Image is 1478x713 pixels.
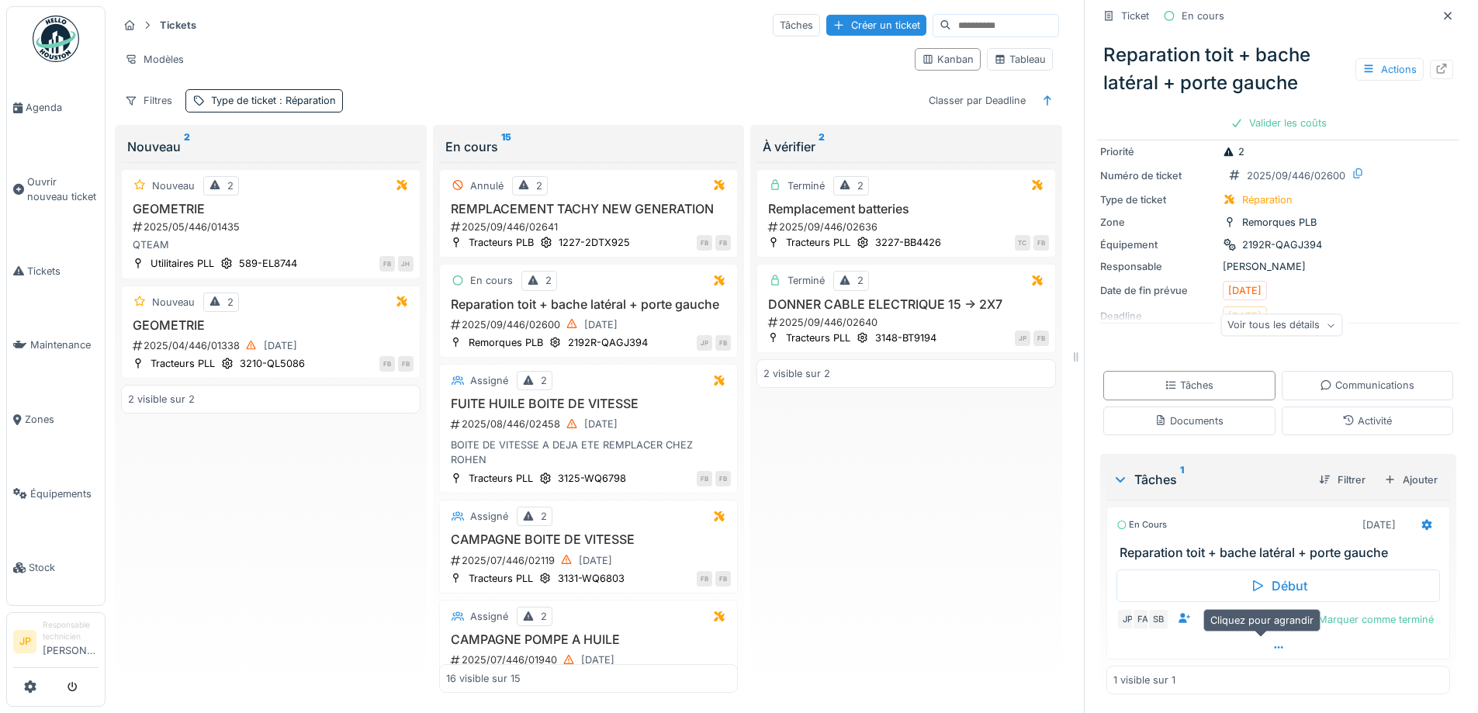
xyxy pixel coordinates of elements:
div: 2 [545,273,552,288]
div: 2025/08/446/02458 [449,414,732,434]
div: 2 [541,373,547,388]
div: FB [715,335,731,351]
h3: CAMPAGNE BOITE DE VITESSE [446,532,732,547]
div: Nouveau [127,137,414,156]
div: Modèles [118,48,191,71]
div: Annulé [470,178,504,193]
div: FB [398,356,414,372]
div: Reparation toit + bache latéral + porte gauche [1097,35,1459,103]
div: Responsable technicien [43,619,99,643]
div: En cours [445,137,732,156]
a: Maintenance [7,308,105,382]
span: : Réparation [276,95,336,106]
div: À vérifier [763,137,1050,156]
div: 2 visible sur 2 [763,366,830,381]
div: Activité [1342,414,1392,428]
sup: 15 [501,137,511,156]
div: 2025/09/446/02600 [449,315,732,334]
div: Type de ticket [1100,192,1217,207]
a: Ouvrir nouveau ticket [7,145,105,234]
h3: GEOMETRIE [128,318,414,333]
div: [DATE] [584,417,618,431]
div: Équipement [1100,237,1217,252]
a: Agenda [7,71,105,145]
div: Priorité [1100,144,1217,159]
h3: Reparation toit + bache latéral + porte gauche [1120,545,1443,560]
div: FB [697,471,712,486]
div: 2 [227,295,234,310]
div: JP [1015,331,1030,346]
div: Tracteurs PLL [469,571,533,586]
sup: 1 [1180,470,1184,489]
div: [DATE] [579,553,612,568]
strong: Tickets [154,18,202,33]
div: Documents [1154,414,1224,428]
div: Responsable [1100,259,1217,274]
div: 2 [541,509,547,524]
h3: FUITE HUILE BOITE DE VITESSE [446,396,732,411]
a: Équipements [7,457,105,531]
div: 2 [857,178,864,193]
div: 3131-WQ6803 [558,571,625,586]
div: 2192R-QAGJ394 [1242,237,1322,252]
span: Maintenance [30,337,99,352]
div: Filtres [118,89,179,112]
div: TC [1015,235,1030,251]
img: Badge_color-CXgf-gQk.svg [33,16,79,62]
div: Nouveau [152,178,195,193]
div: 2 [857,273,864,288]
div: 3210-QL5086 [240,356,305,371]
div: Assigné [470,509,508,524]
h3: REMPLACEMENT TACHY NEW GENERATION [446,202,732,216]
div: 2 [1223,144,1244,159]
div: Filtrer [1313,469,1372,490]
div: En cours [1116,518,1167,531]
div: 2 [541,609,547,624]
div: 16 visible sur 15 [446,670,521,685]
div: Actions [1355,58,1424,81]
span: Agenda [26,100,99,115]
span: Tickets [27,264,99,279]
div: Date de fin prévue [1100,283,1217,298]
div: FB [1033,235,1049,251]
div: 3148-BT9194 [875,331,936,345]
div: [DATE] [264,338,297,353]
div: En cours [1182,9,1224,23]
div: Tracteurs PLB [469,235,534,250]
div: Terminé [787,273,825,288]
div: [DATE] [1228,283,1262,298]
div: Tâches [1113,470,1307,489]
div: FB [697,571,712,587]
div: 2025/09/446/02636 [767,220,1049,234]
h3: Remplacement batteries [763,202,1049,216]
span: Équipements [30,486,99,501]
div: Tracteurs PLL [786,235,850,250]
div: 1 visible sur 1 [1113,673,1175,687]
div: 2025/09/446/02640 [767,315,1049,330]
div: 2192R-QAGJ394 [568,335,648,350]
div: Tableau [994,52,1046,67]
div: 589-EL8744 [239,256,297,271]
div: Classer par Deadline [922,89,1033,112]
li: JP [13,630,36,653]
h3: GEOMETRIE [128,202,414,216]
div: Voir tous les détails [1220,314,1342,337]
div: Tâches [773,14,820,36]
div: FB [1033,331,1049,346]
div: SB [1147,608,1169,630]
a: Zones [7,382,105,457]
div: En cours [470,273,513,288]
div: Assigné [470,609,508,624]
a: Stock [7,531,105,605]
div: Kanban [922,52,974,67]
div: Créer un ticket [826,15,926,36]
div: FB [715,571,731,587]
div: Zone [1100,215,1217,230]
h3: CAMPAGNE POMPE A HUILE [446,632,732,647]
div: Remorques PLB [469,335,543,350]
div: JH [398,256,414,272]
h3: DONNER CABLE ELECTRIQUE 15 -> 2X7 [763,297,1049,312]
div: FB [715,235,731,251]
div: FB [715,471,731,486]
div: Tracteurs PLL [151,356,215,371]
